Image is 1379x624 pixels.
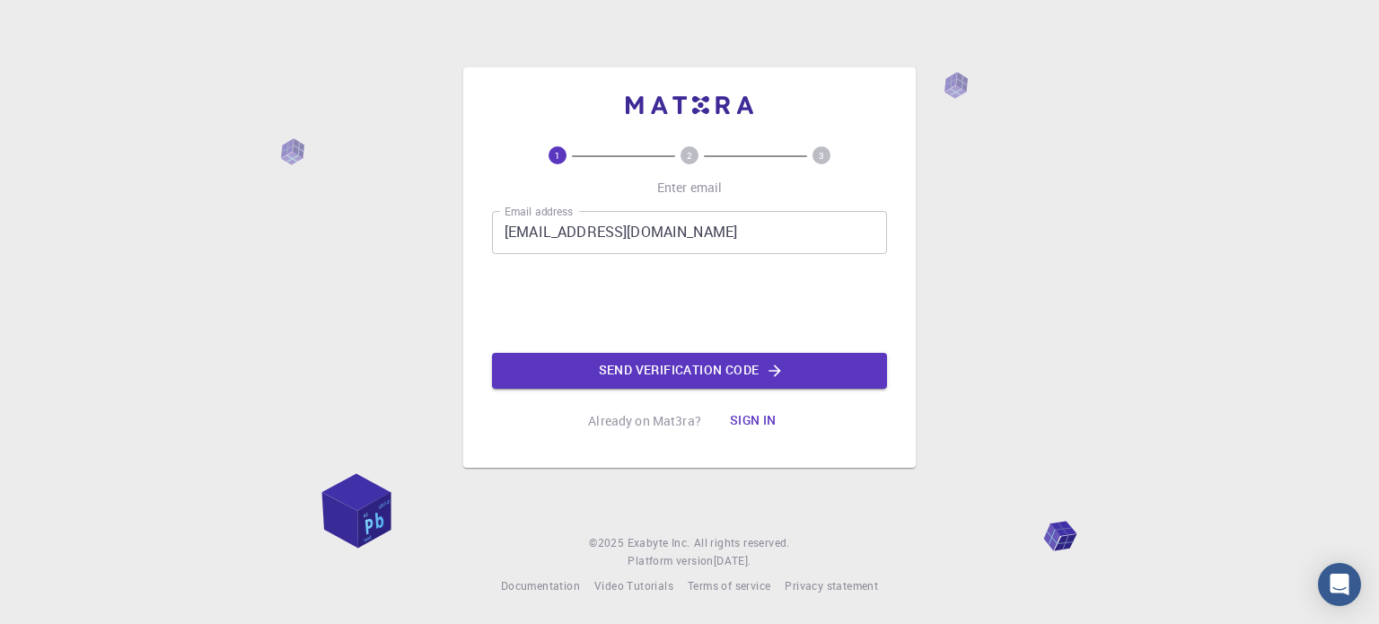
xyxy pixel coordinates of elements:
a: Privacy statement [785,577,878,595]
button: Send verification code [492,353,887,389]
a: Video Tutorials [594,577,673,595]
text: 2 [687,149,692,162]
button: Sign in [716,403,791,439]
span: Exabyte Inc. [628,535,690,549]
span: Documentation [501,578,580,593]
span: © 2025 [589,534,627,552]
span: All rights reserved. [694,534,790,552]
span: Video Tutorials [594,578,673,593]
span: Terms of service [688,578,770,593]
span: Platform version [628,552,713,570]
p: Enter email [657,179,723,197]
p: Already on Mat3ra? [588,412,701,430]
span: Privacy statement [785,578,878,593]
a: Exabyte Inc. [628,534,690,552]
span: [DATE] . [714,553,751,567]
text: 1 [555,149,560,162]
a: Terms of service [688,577,770,595]
iframe: To enrich screen reader interactions, please activate Accessibility in Grammarly extension settings [553,268,826,338]
a: Documentation [501,577,580,595]
a: [DATE]. [714,552,751,570]
div: Open Intercom Messenger [1318,563,1361,606]
text: 3 [819,149,824,162]
label: Email address [505,204,573,219]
